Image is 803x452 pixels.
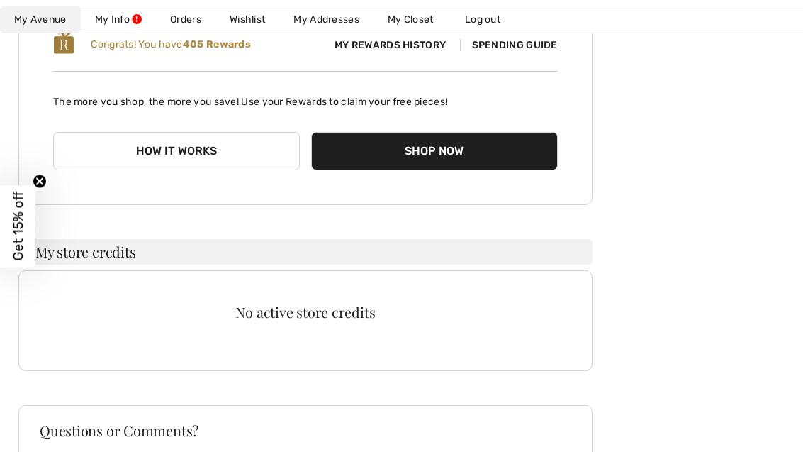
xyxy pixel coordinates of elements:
h3: My store credits [18,239,593,265]
img: loyalty_logo_r.svg [53,30,74,55]
span: Congrats! You have [91,38,251,50]
a: My Closet [374,6,448,33]
h3: Questions or Comments? [40,424,571,438]
button: Shop Now [311,132,558,170]
a: Log out [451,6,529,33]
p: The more you shop, the more you save! Use your Rewards to claim your free pieces! [53,83,558,109]
a: Wishlist [215,6,279,33]
a: Orders [156,6,215,33]
span: My Rewards History [323,38,457,53]
span: My Avenue [14,12,67,27]
a: My Info [81,6,156,33]
span: Spending Guide [460,39,558,51]
a: My Addresses [279,6,374,33]
div: No active store credits [53,305,558,319]
button: Close teaser [33,174,47,188]
b: 405 Rewards [183,38,251,50]
button: How it works [53,132,300,170]
span: Get 15% off [10,192,26,261]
